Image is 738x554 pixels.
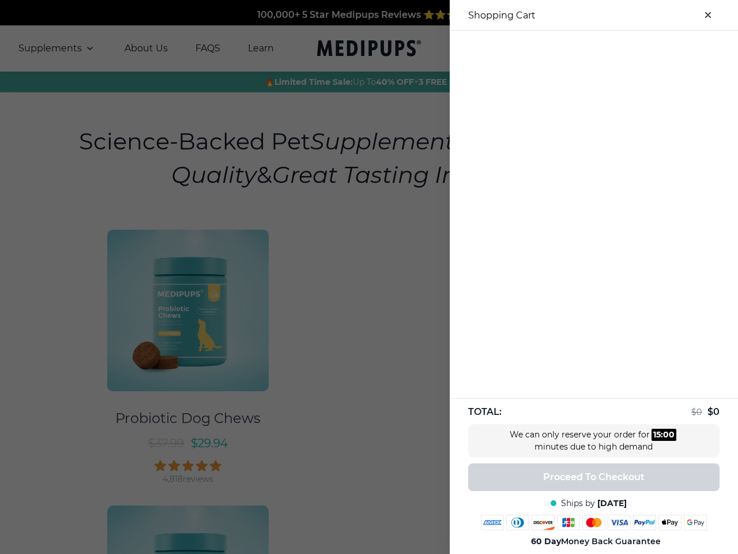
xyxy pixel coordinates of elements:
span: Ships by [561,498,595,509]
img: visa [608,515,631,530]
img: apple [658,515,681,530]
div: 00 [663,429,675,441]
div: : [652,429,676,441]
div: We can only reserve your order for minutes due to high demand [507,429,680,453]
span: $ 0 [691,407,702,417]
img: google [684,515,707,530]
img: discover [532,515,555,530]
span: [DATE] [598,498,627,509]
span: Money Back Guarantee [532,536,661,547]
img: mastercard [582,515,605,530]
span: TOTAL: [468,406,502,418]
img: paypal [633,515,656,530]
img: diners-club [506,515,529,530]
span: $ 0 [707,406,720,417]
strong: 60 Day [532,536,562,546]
img: jcb [557,515,580,530]
div: 15 [653,429,661,441]
button: close-cart [696,3,720,27]
img: amex [481,515,504,530]
h3: Shopping Cart [468,10,536,21]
